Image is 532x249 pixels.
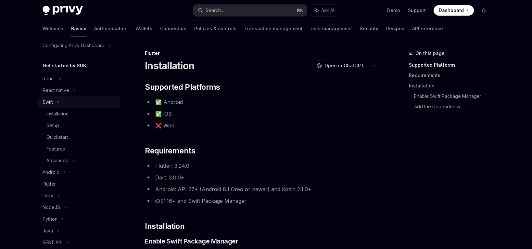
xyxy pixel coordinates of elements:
[145,60,194,72] h1: Installation
[37,131,120,143] a: Quickstart
[145,173,379,182] li: Dart: 3.0.0+
[145,109,379,118] li: ✅ iOS
[409,70,495,81] a: Requirements
[37,120,120,131] a: Setup
[414,91,495,101] a: Enable Swift Package Manager
[145,98,379,107] li: ✅ Android
[414,101,495,112] a: Add the Dependency
[244,21,303,36] a: Transaction management
[43,215,57,223] div: Python
[310,21,352,36] a: User management
[43,227,53,235] div: Java
[415,49,445,57] span: On this page
[43,98,53,106] div: Swift
[145,146,195,156] span: Requirements
[296,8,303,13] span: ⌘ K
[408,7,426,14] a: Support
[321,7,334,14] span: Ask AI
[312,60,368,71] button: Open in ChatGPT
[46,110,69,118] div: Installation
[145,121,379,130] li: ❌ Web
[439,7,464,14] span: Dashboard
[434,5,474,16] a: Dashboard
[193,5,307,16] button: Search...⌘K
[194,21,236,36] a: Policies & controls
[37,143,120,155] a: Features
[43,192,53,200] div: Unity
[145,50,379,57] div: Flutter
[43,180,56,188] div: Flutter
[409,81,495,91] a: Installation
[386,21,404,36] a: Recipes
[43,6,83,15] img: dark logo
[94,21,128,36] a: Authentication
[43,203,60,211] div: NodeJS
[409,60,495,70] a: Supported Platforms
[145,221,184,231] span: Installation
[43,75,55,83] div: React
[310,5,339,16] button: Ask AI
[43,239,62,246] div: REST API
[387,7,400,14] a: Demo
[43,86,69,94] div: React native
[479,5,489,16] button: Toggle dark mode
[46,145,65,153] div: Features
[46,157,69,164] div: Advanced
[135,21,152,36] a: Wallets
[412,21,443,36] a: API reference
[145,237,238,246] span: Enable Swift Package Manager
[145,196,379,205] li: iOS: 16+ and Swift Package Manager
[43,62,86,70] h5: Get started by SDK
[71,21,86,36] a: Basics
[360,21,378,36] a: Security
[324,62,364,69] span: Open in ChatGPT
[43,21,63,36] a: Welcome
[46,122,59,129] div: Setup
[145,185,379,194] li: Android: API 27+ (Android 8.1 Oreo or newer) and Kotlin 2.1.0+
[46,133,68,141] div: Quickstart
[206,7,224,14] div: Search...
[37,108,120,120] a: Installation
[160,21,186,36] a: Connectors
[145,161,379,170] li: Flutter: 3.24.0+
[145,82,220,92] span: Supported Platforms
[43,168,59,176] div: Android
